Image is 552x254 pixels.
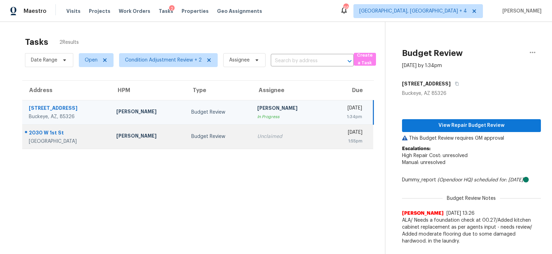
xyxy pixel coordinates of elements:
p: This Budget Review requires GM approval [402,135,541,142]
h2: Tasks [25,39,48,46]
span: Assignee [229,57,250,64]
span: Open [85,57,98,64]
span: Visits [66,8,81,15]
span: High Repair Cost: unresolved [402,153,468,158]
span: Geo Assignments [217,8,262,15]
div: [PERSON_NAME] [257,105,321,113]
span: Projects [89,8,110,15]
div: Buckeye, AZ, 85326 [29,113,105,120]
div: [DATE] [332,105,362,113]
span: ALA/ Needs a foundation check at 00.27/Added kitchen cabinet replacement as per agents input - ne... [402,217,541,245]
div: Dummy_report [402,177,541,183]
button: Create a Task [354,53,376,66]
div: 2 [169,5,175,12]
span: Work Orders [119,8,150,15]
th: HPM [111,81,186,100]
div: [STREET_ADDRESS] [29,105,105,113]
button: Copy Address [451,77,460,90]
span: [GEOGRAPHIC_DATA], [GEOGRAPHIC_DATA] + 4 [359,8,467,15]
span: Properties [182,8,209,15]
div: Budget Review [191,133,246,140]
div: [DATE] [332,129,362,138]
span: Tasks [159,9,173,14]
h2: Budget Review [402,50,463,57]
div: 2030 W 1st St [29,129,105,138]
div: Unclaimed [257,133,321,140]
th: Due [326,81,373,100]
h5: [STREET_ADDRESS] [402,80,451,87]
span: Create a Task [357,51,373,67]
div: [PERSON_NAME] [116,108,180,117]
div: [GEOGRAPHIC_DATA] [29,138,105,145]
button: Open [345,56,354,66]
input: Search by address [271,56,334,66]
span: Manual: unresolved [402,160,445,165]
i: (Opendoor HQ) [437,178,472,182]
div: 46 [343,4,348,11]
span: Budget Review Notes [443,195,500,202]
span: [DATE] 13:26 [446,211,475,216]
span: Maestro [24,8,47,15]
div: [PERSON_NAME] [116,132,180,141]
span: Date Range [31,57,57,64]
div: Buckeye, AZ 85326 [402,90,541,97]
div: 1:34pm [332,113,362,120]
button: View Repair Budget Review [402,119,541,132]
span: Condition Adjustment Review + 2 [125,57,202,64]
div: In Progress [257,113,321,120]
th: Address [22,81,111,100]
th: Type [186,81,252,100]
div: Budget Review [191,109,246,116]
i: scheduled for: [DATE] [474,178,523,182]
span: [PERSON_NAME] [500,8,542,15]
div: [DATE] by 1:34pm [402,62,442,69]
b: Escalations: [402,146,430,151]
th: Assignee [252,81,327,100]
span: 2 Results [59,39,79,46]
span: [PERSON_NAME] [402,210,444,217]
span: View Repair Budget Review [408,121,535,130]
div: 1:55pm [332,138,362,145]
